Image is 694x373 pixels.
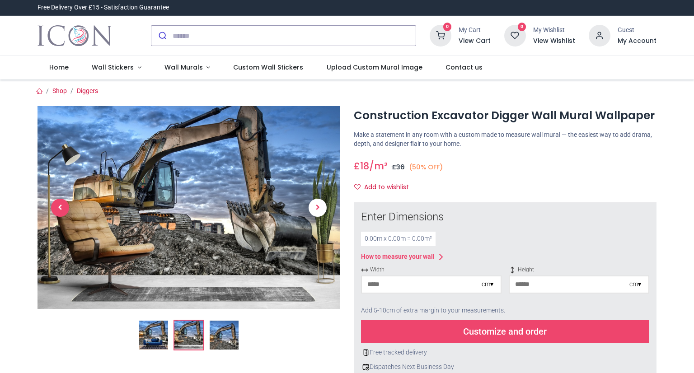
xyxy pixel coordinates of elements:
span: /m² [369,159,388,173]
div: How to measure your wall [361,252,435,261]
p: Make a statement in any room with a custom made to measure wall mural — the easiest way to add dr... [354,131,656,148]
span: Previous [51,199,69,217]
a: Previous [38,136,83,278]
img: WS-42425-03 [210,321,239,350]
a: Wall Stickers [80,56,153,79]
img: WS-42425-02 [38,106,340,309]
a: My Account [618,37,656,46]
div: cm ▾ [629,280,641,289]
img: Icon Wall Stickers [38,23,112,48]
span: 18 [360,159,369,173]
sup: 0 [443,23,452,31]
span: 36 [396,163,405,172]
div: Free Delivery Over £15 - Satisfaction Guarantee [38,3,169,12]
div: My Wishlist [533,26,575,35]
div: Customize and order [361,320,649,343]
h1: Construction Excavator Digger Wall Mural Wallpaper [354,108,656,123]
sup: 0 [518,23,526,31]
a: Logo of Icon Wall Stickers [38,23,112,48]
span: Home [49,63,69,72]
span: Wall Stickers [92,63,134,72]
a: View Cart [459,37,491,46]
button: Add to wishlistAdd to wishlist [354,180,417,195]
span: Width [361,266,502,274]
a: Next [295,136,340,278]
div: Dispatches Next Business Day [361,363,649,372]
img: WS-42425-02 [174,321,203,350]
span: Next [309,199,327,217]
i: Add to wishlist [354,184,361,190]
span: Height [509,266,649,274]
a: Wall Murals [153,56,222,79]
div: Add 5-10cm of extra margin to your measurements. [361,301,649,321]
div: My Cart [459,26,491,35]
a: 0 [430,32,451,39]
button: Submit [151,26,173,46]
a: View Wishlist [533,37,575,46]
div: Enter Dimensions [361,210,649,225]
a: Shop [52,87,67,94]
span: Wall Murals [164,63,203,72]
iframe: Customer reviews powered by Trustpilot [467,3,656,12]
span: Custom Wall Stickers [233,63,303,72]
div: cm ▾ [482,280,493,289]
div: Free tracked delivery [361,348,649,357]
span: £ [354,159,369,173]
span: Upload Custom Mural Image [327,63,422,72]
span: Contact us [445,63,483,72]
a: 0 [504,32,526,39]
small: (50% OFF) [409,163,443,172]
span: £ [392,163,405,172]
div: Guest [618,26,656,35]
a: Diggers [77,87,98,94]
img: Construction Excavator Digger Wall Mural Wallpaper [139,321,168,350]
div: 0.00 m x 0.00 m = 0.00 m² [361,232,436,246]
